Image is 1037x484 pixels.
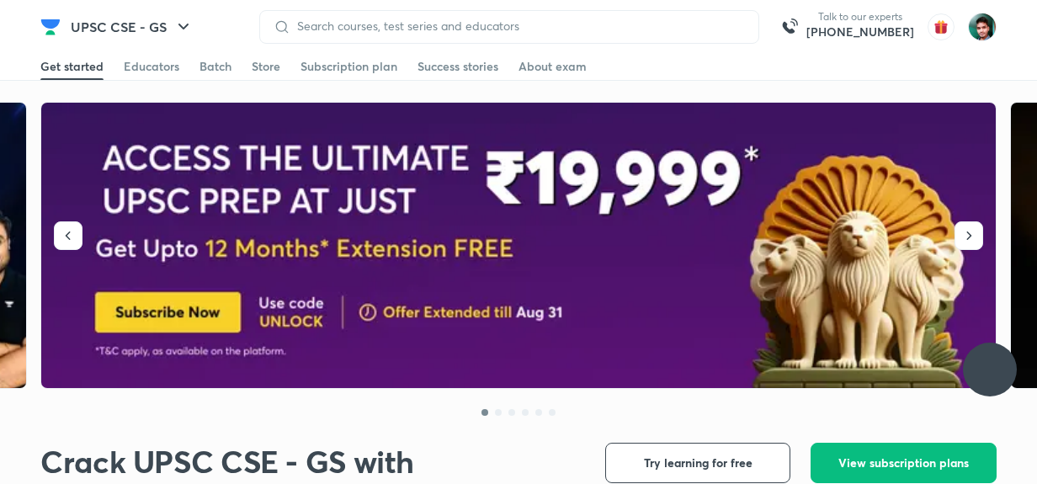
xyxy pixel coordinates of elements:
button: UPSC CSE - GS [61,10,204,44]
p: Talk to our experts [806,10,914,24]
div: About exam [518,58,587,75]
a: Success stories [417,53,498,80]
div: Subscription plan [300,58,397,75]
div: Get started [40,58,104,75]
a: About exam [518,53,587,80]
a: Educators [124,53,179,80]
a: Get started [40,53,104,80]
div: Success stories [417,58,498,75]
img: Company Logo [40,17,61,37]
input: Search courses, test series and educators [290,19,745,33]
a: Subscription plan [300,53,397,80]
img: Avinash Gupta [968,13,997,41]
button: Try learning for free [605,443,790,483]
a: [PHONE_NUMBER] [806,24,914,40]
span: View subscription plans [838,455,969,471]
div: Batch [199,58,231,75]
div: Educators [124,58,179,75]
a: Batch [199,53,231,80]
img: avatar [928,13,955,40]
img: ttu [980,359,1000,380]
span: Try learning for free [644,455,752,471]
button: View subscription plans [811,443,997,483]
div: Store [252,58,280,75]
a: Store [252,53,280,80]
img: call-us [773,10,806,44]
